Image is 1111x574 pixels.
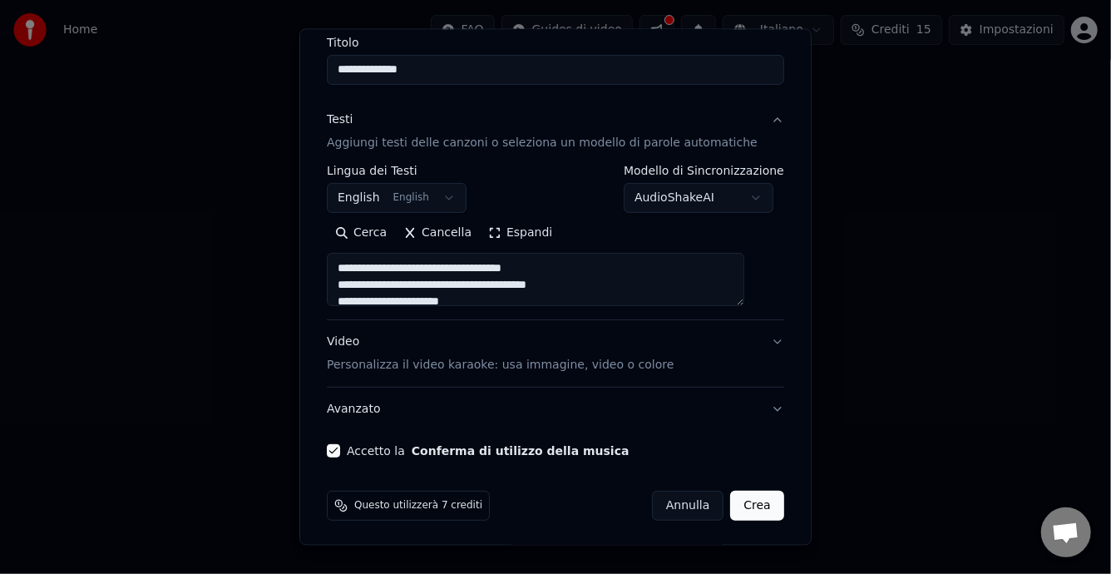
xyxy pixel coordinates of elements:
button: Cancella [395,219,480,245]
button: TestiAggiungi testi delle canzoni o seleziona un modello di parole automatiche [327,97,784,164]
button: Crea [731,490,784,520]
button: Cerca [327,219,395,245]
label: Modello di Sincronizzazione [624,164,784,176]
button: VideoPersonalizza il video karaoke: usa immagine, video o colore [327,319,784,386]
button: Espandi [480,219,560,245]
div: Testi [327,111,353,127]
p: Aggiungi testi delle canzoni o seleziona un modello di parole automatiche [327,134,758,151]
label: Lingua dei Testi [327,164,467,176]
span: Questo utilizzerà 7 crediti [354,498,482,512]
label: Accetto la [347,444,629,456]
p: Personalizza il video karaoke: usa immagine, video o colore [327,356,674,373]
label: Titolo [327,36,784,47]
button: Accetto la [412,444,630,456]
button: Avanzato [327,387,784,430]
div: TestiAggiungi testi delle canzoni o seleziona un modello di parole automatiche [327,164,784,319]
div: Video [327,333,674,373]
button: Annulla [652,490,724,520]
